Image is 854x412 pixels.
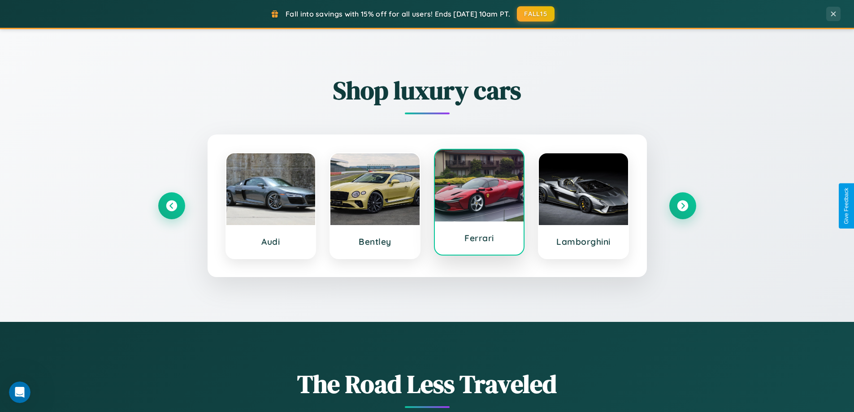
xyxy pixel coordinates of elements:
div: Give Feedback [843,188,850,224]
h2: Shop luxury cars [158,73,696,108]
h3: Lamborghini [548,236,619,247]
h3: Bentley [339,236,411,247]
span: Fall into savings with 15% off for all users! Ends [DATE] 10am PT. [286,9,510,18]
h3: Audi [235,236,307,247]
h1: The Road Less Traveled [158,367,696,401]
button: FALL15 [517,6,555,22]
iframe: Intercom live chat [9,382,30,403]
h3: Ferrari [444,233,515,243]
